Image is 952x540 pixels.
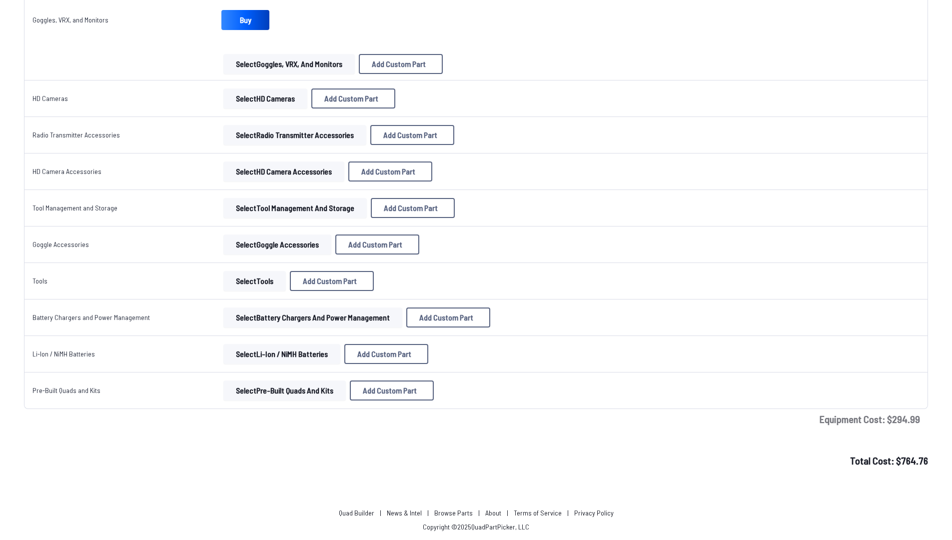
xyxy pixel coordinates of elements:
[574,508,614,517] a: Privacy Policy
[434,508,473,517] a: Browse Parts
[221,198,369,218] a: SelectTool Management and Storage
[32,15,108,24] a: Goggles, VRX, and Monitors
[223,125,366,145] button: SelectRadio Transmitter Accessories
[221,344,342,364] a: SelectLi-Ion / NiMH Batteries
[32,349,95,358] a: Li-Ion / NiMH Batteries
[335,234,419,254] button: Add Custom Part
[32,94,68,102] a: HD Cameras
[423,522,529,532] p: Copyright © 2025 QuadPartPicker, LLC
[223,198,367,218] button: SelectTool Management and Storage
[371,198,455,218] button: Add Custom Part
[32,130,120,139] a: Radio Transmitter Accessories
[32,240,89,248] a: Goggle Accessories
[223,307,402,327] button: SelectBattery Chargers and Power Management
[348,240,402,248] span: Add Custom Part
[514,508,562,517] a: Terms of Service
[32,167,101,175] a: HD Camera Accessories
[32,386,100,394] a: Pre-Built Quads and Kits
[348,161,432,181] button: Add Custom Part
[221,271,288,291] a: SelectTools
[290,271,374,291] button: Add Custom Part
[221,10,269,30] a: Buy
[32,203,117,212] a: Tool Management and Storage
[221,88,309,108] a: SelectHD Cameras
[32,313,150,321] a: Battery Chargers and Power Management
[419,313,473,321] span: Add Custom Part
[406,307,490,327] button: Add Custom Part
[363,386,417,394] span: Add Custom Part
[384,204,438,212] span: Add Custom Part
[223,234,331,254] button: SelectGoggle Accessories
[311,88,395,108] button: Add Custom Part
[485,508,501,517] a: About
[303,277,357,285] span: Add Custom Part
[223,161,344,181] button: SelectHD Camera Accessories
[221,234,333,254] a: SelectGoggle Accessories
[221,161,346,181] a: SelectHD Camera Accessories
[344,344,428,364] button: Add Custom Part
[221,54,357,74] a: SelectGoggles, VRX, and Monitors
[223,380,346,400] button: SelectPre-Built Quads and Kits
[24,409,928,429] td: Equipment Cost: $ 294.99
[221,380,348,400] a: SelectPre-Built Quads and Kits
[221,307,404,327] a: SelectBattery Chargers and Power Management
[339,508,374,517] a: Quad Builder
[324,94,378,102] span: Add Custom Part
[223,271,286,291] button: SelectTools
[350,380,434,400] button: Add Custom Part
[223,54,355,74] button: SelectGoggles, VRX, and Monitors
[223,88,307,108] button: SelectHD Cameras
[335,508,618,518] p: | | | | |
[223,344,340,364] button: SelectLi-Ion / NiMH Batteries
[387,508,422,517] a: News & Intel
[357,350,411,358] span: Add Custom Part
[850,454,928,466] span: Total Cost: $ 764.76
[383,131,437,139] span: Add Custom Part
[32,276,47,285] a: Tools
[361,167,415,175] span: Add Custom Part
[370,125,454,145] button: Add Custom Part
[359,54,443,74] button: Add Custom Part
[372,60,426,68] span: Add Custom Part
[221,125,368,145] a: SelectRadio Transmitter Accessories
